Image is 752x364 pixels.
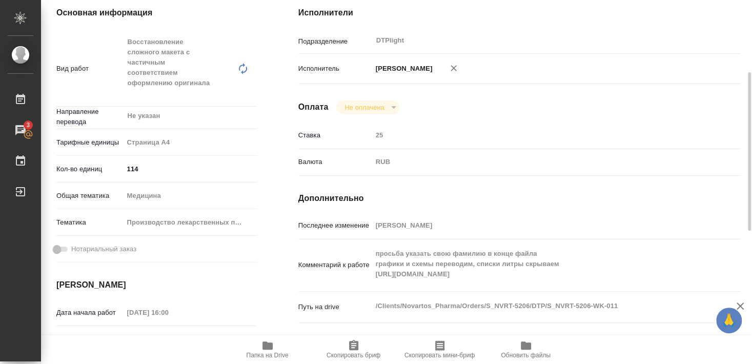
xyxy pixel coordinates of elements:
p: Исполнитель [298,64,372,74]
p: Факт. дата начала работ [56,333,124,353]
div: Медицина [124,187,257,205]
textarea: просьба указать свою фамилию в конце файла графики и схемы переводим, списки литры скрываем [URL]... [372,245,704,284]
a: 3 [3,117,38,143]
p: Вид работ [56,64,124,74]
button: 🙏 [716,308,742,333]
p: Дата начала работ [56,308,124,318]
span: Папка на Drive [247,352,289,359]
span: 🙏 [720,310,738,331]
div: RUB [372,153,704,171]
p: Тарифные единицы [56,137,124,148]
input: ✎ Введи что-нибудь [124,161,257,176]
div: Производство лекарственных препаратов [124,214,257,231]
h4: Основная информация [56,7,257,19]
button: Не оплачена [341,103,387,112]
p: Комментарий к работе [298,260,372,270]
textarea: /Clients/Novartos_Pharma/Orders/S_NVRT-5206/DTP/S_NVRT-5206-WK-011 [372,297,704,315]
span: Скопировать бриф [327,352,380,359]
button: Обновить файлы [483,335,569,364]
span: Обновить файлы [501,352,551,359]
span: 3 [20,120,36,130]
p: Общая тематика [56,191,124,201]
div: Страница А4 [124,134,257,151]
p: Тематика [56,217,124,228]
h4: Оплата [298,101,329,113]
button: Скопировать мини-бриф [397,335,483,364]
p: Валюта [298,157,372,167]
input: Пустое поле [372,218,704,233]
span: Скопировать мини-бриф [404,352,475,359]
input: Пустое поле [372,128,704,143]
p: Направление перевода [56,107,124,127]
p: Последнее изменение [298,220,372,231]
button: Удалить исполнителя [442,57,465,79]
p: Кол-во единиц [56,164,124,174]
h4: Дополнительно [298,192,741,205]
input: Пустое поле [124,305,213,320]
h4: Исполнители [298,7,741,19]
p: Путь на drive [298,302,372,312]
button: Папка на Drive [225,335,311,364]
button: Скопировать бриф [311,335,397,364]
p: [PERSON_NAME] [372,64,433,74]
div: Не оплачена [336,100,399,114]
p: Подразделение [298,36,372,47]
h4: [PERSON_NAME] [56,279,257,291]
p: Ставка [298,130,372,140]
span: Нотариальный заказ [71,244,136,254]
